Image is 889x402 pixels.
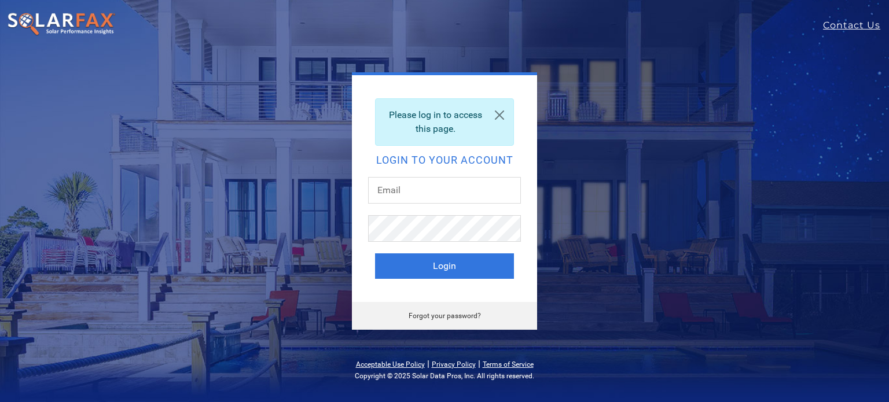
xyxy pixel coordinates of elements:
[409,312,481,320] a: Forgot your password?
[486,99,513,131] a: Close
[356,360,425,368] a: Acceptable Use Policy
[375,98,514,146] div: Please log in to access this page.
[375,253,514,279] button: Login
[427,358,429,369] span: |
[823,19,889,32] a: Contact Us
[478,358,480,369] span: |
[432,360,476,368] a: Privacy Policy
[7,12,116,36] img: SolarFax
[483,360,534,368] a: Terms of Service
[375,155,514,165] h2: Login to your account
[368,177,521,204] input: Email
